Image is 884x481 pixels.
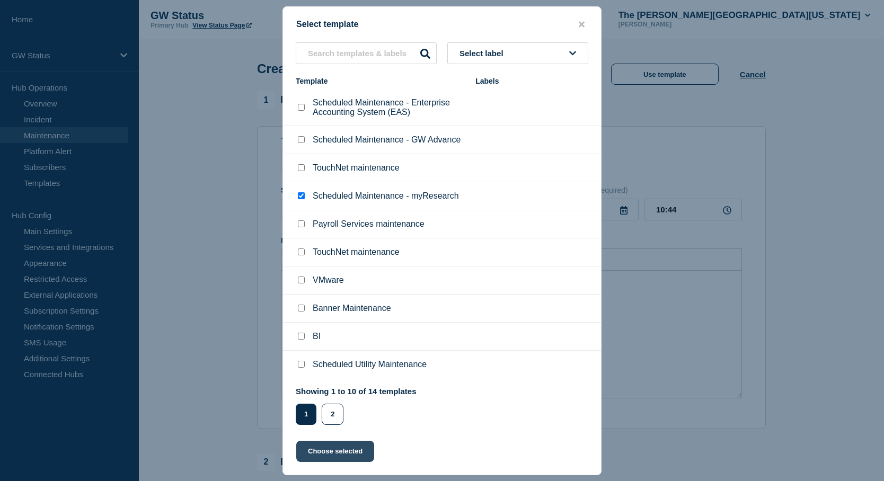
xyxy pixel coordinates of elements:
[298,104,305,111] input: Scheduled Maintenance - Enterprise Accounting System (EAS) checkbox
[447,42,588,64] button: Select label
[296,387,417,396] p: Showing 1 to 10 of 14 templates
[313,191,459,201] p: Scheduled Maintenance - myResearch
[313,135,461,145] p: Scheduled Maintenance - GW Advance
[298,192,305,199] input: Scheduled Maintenance - myResearch checkbox
[298,164,305,171] input: TouchNet maintenance checkbox
[313,163,400,173] p: TouchNet maintenance
[296,404,316,425] button: 1
[298,136,305,143] input: Scheduled Maintenance - GW Advance checkbox
[322,404,343,425] button: 2
[313,247,400,257] p: TouchNet maintenance
[296,77,465,85] div: Template
[313,304,391,313] p: Banner Maintenance
[313,275,344,285] p: VMware
[298,305,305,311] input: Banner Maintenance checkbox
[313,98,465,117] p: Scheduled Maintenance - Enterprise Accounting System (EAS)
[296,42,437,64] input: Search templates & labels
[475,77,588,85] div: Labels
[313,332,321,341] p: BI
[576,20,588,30] button: close button
[283,20,601,30] div: Select template
[298,333,305,340] input: BI checkbox
[298,277,305,283] input: VMware checkbox
[298,361,305,368] input: Scheduled Utility Maintenance checkbox
[298,220,305,227] input: Payroll Services maintenance checkbox
[296,441,374,462] button: Choose selected
[313,219,425,229] p: Payroll Services maintenance
[459,49,508,58] span: Select label
[298,248,305,255] input: TouchNet maintenance checkbox
[313,360,427,369] p: Scheduled Utility Maintenance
